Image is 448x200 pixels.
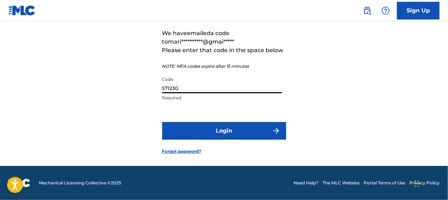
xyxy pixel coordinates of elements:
a: Forgot password? [162,148,202,155]
span: Mechanical Licensing Collective © 2025 [39,180,121,186]
a: Privacy Policy [409,180,440,186]
a: Public Search [360,4,374,18]
div: Arrastrar [415,173,419,194]
img: MLC Logo [8,5,36,16]
div: Help [379,4,393,18]
a: The MLC Website [323,180,359,186]
p: NOTE: MFA codes expire after 15 minutes [162,63,286,70]
a: Need Help? [294,180,318,186]
img: f7272a7cc735f4ea7f67.svg [272,127,280,135]
p: Please enter that code in the space below [162,46,286,55]
a: Portal Terms of Use [364,180,405,186]
button: Login [162,122,286,140]
p: Required [162,95,282,101]
img: help [381,6,390,15]
a: Sign Up [397,2,440,20]
img: search [363,6,372,15]
img: logo [8,179,30,187]
iframe: Chat Widget [413,166,448,200]
div: Widget de chat [413,166,448,200]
